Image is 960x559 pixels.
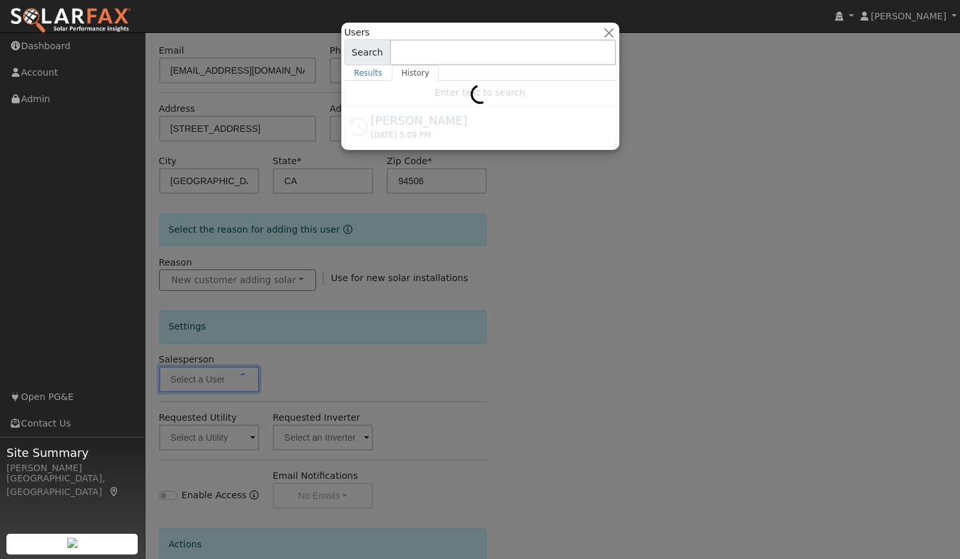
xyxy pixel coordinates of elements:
a: History [392,65,439,81]
div: [GEOGRAPHIC_DATA], [GEOGRAPHIC_DATA] [6,472,138,499]
a: Results [345,65,392,81]
img: retrieve [67,538,78,548]
a: Map [109,487,120,497]
span: Users [345,26,370,39]
div: [PERSON_NAME] [6,461,138,475]
img: SolarFax [10,7,131,34]
span: Site Summary [6,444,138,461]
span: [PERSON_NAME] [871,11,946,21]
span: Search [345,39,390,65]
